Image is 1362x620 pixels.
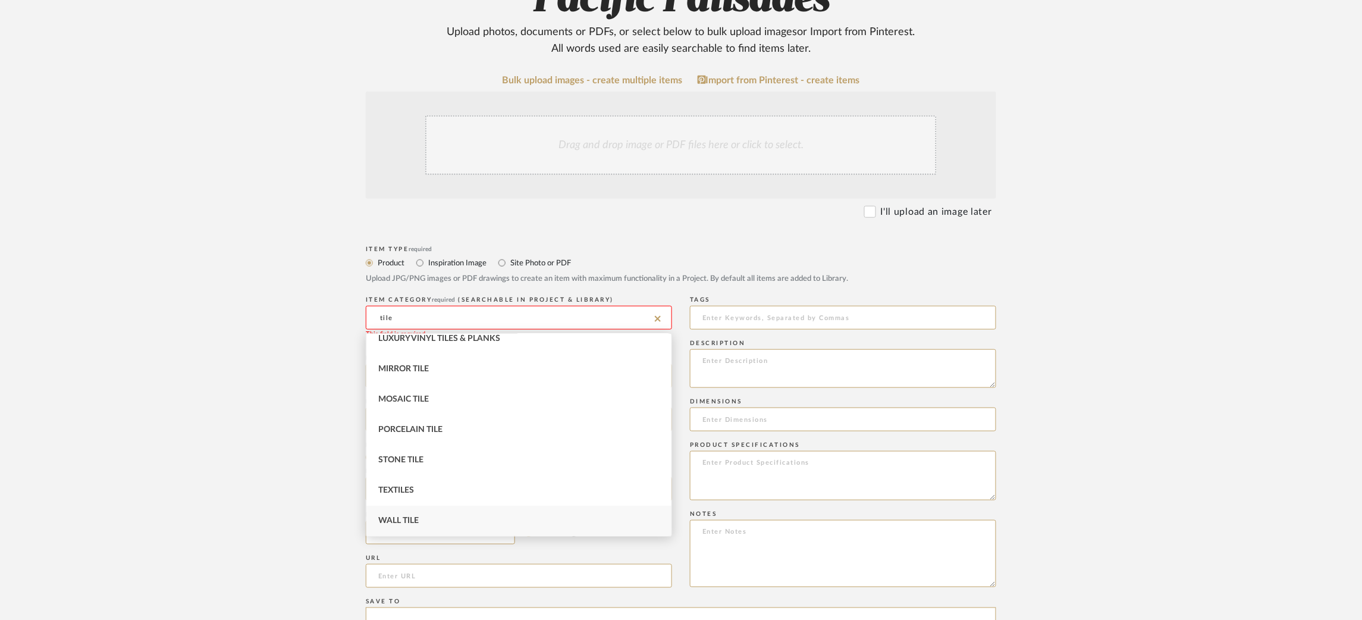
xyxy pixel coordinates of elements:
label: I'll upload an image later [881,205,992,219]
input: Type a category to search and select [366,306,672,330]
div: Save To [366,598,996,605]
label: Product [376,256,404,270]
span: (Searchable in Project & Library) [459,297,614,303]
div: ITEM CATEGORY [366,296,672,303]
input: Enter Keywords, Separated by Commas [690,306,996,330]
label: Site Photo or PDF [509,256,571,270]
div: Upload photos, documents or PDFs, or select below to bulk upload images or Import from Pinterest ... [437,24,925,57]
span: required [409,246,432,252]
label: Inspiration Image [427,256,487,270]
div: Upload JPG/PNG images or PDF drawings to create an item with maximum functionality in a Project. ... [366,273,996,285]
a: Bulk upload images - create multiple items [503,76,683,86]
span: Mosaic Tile [378,395,429,403]
input: Enter URL [366,564,672,588]
span: Luxury Vinyl Tiles & Planks [378,334,500,343]
div: Tags [690,296,996,303]
span: Wall Tile [378,516,419,525]
span: required [432,297,456,303]
div: URL [366,555,672,562]
span: Mirror Tile [378,365,429,373]
div: This field is required [366,330,425,340]
span: Porcelain Tile [378,425,443,434]
span: Textiles [378,486,414,494]
a: Import from Pinterest - create items [698,75,860,86]
div: Product Specifications [690,441,996,449]
mat-radio-group: Select item type [366,255,996,270]
div: Notes [690,511,996,518]
div: Dimensions [690,398,996,405]
input: Enter Dimensions [690,408,996,431]
span: Stone Tile [378,456,423,464]
div: Item Type [366,246,996,253]
div: Description [690,340,996,347]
